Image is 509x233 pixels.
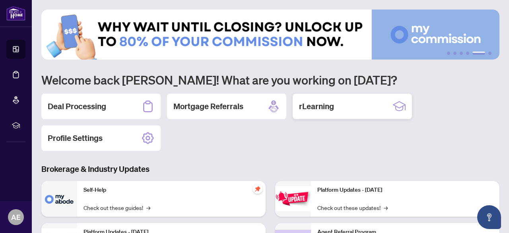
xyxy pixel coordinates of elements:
[48,133,103,144] h2: Profile Settings
[41,72,499,87] h1: Welcome back [PERSON_NAME]! What are you working on [DATE]?
[299,101,334,112] h2: rLearning
[460,52,463,55] button: 3
[447,52,450,55] button: 1
[384,203,388,212] span: →
[275,186,311,211] img: Platform Updates - June 23, 2025
[48,101,106,112] h2: Deal Processing
[6,6,25,21] img: logo
[41,181,77,217] img: Self-Help
[146,203,150,212] span: →
[317,203,388,212] a: Check out these updates!→
[173,101,243,112] h2: Mortgage Referrals
[466,52,469,55] button: 4
[84,186,259,194] p: Self-Help
[41,10,499,60] img: Slide 4
[472,52,485,55] button: 5
[84,203,150,212] a: Check out these guides!→
[477,205,501,229] button: Open asap
[11,212,21,223] span: AE
[253,184,262,194] span: pushpin
[317,186,493,194] p: Platform Updates - [DATE]
[41,164,499,175] h3: Brokerage & Industry Updates
[453,52,457,55] button: 2
[488,52,492,55] button: 6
